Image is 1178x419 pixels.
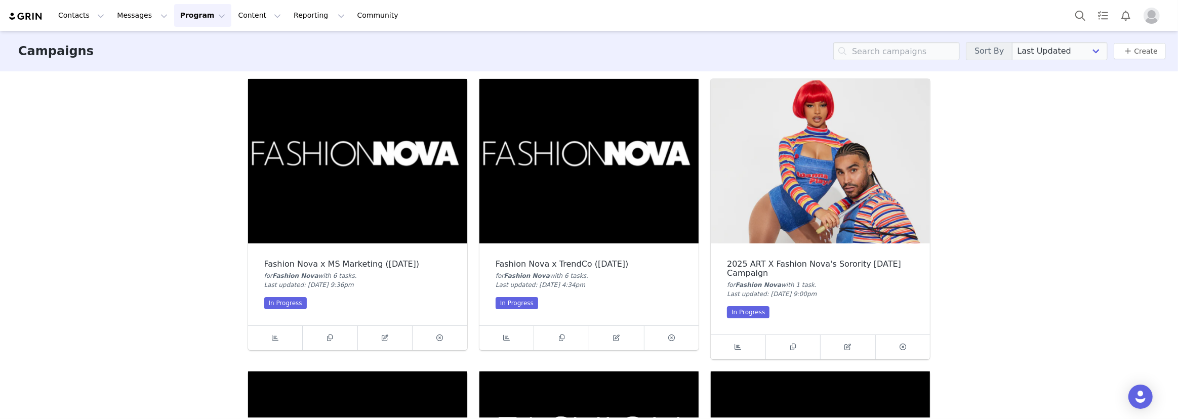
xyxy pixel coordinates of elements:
div: Last updated: [DATE] 9:00pm [727,289,914,299]
button: Notifications [1115,4,1137,27]
img: Fashion Nova x TrendCo (October 2025) [479,79,699,243]
button: Profile [1138,8,1170,24]
div: Last updated: [DATE] 9:36pm [264,280,451,289]
button: Content [232,4,287,27]
a: Create [1122,45,1158,57]
div: for with 1 task . [727,280,914,289]
span: Fashion Nova [504,272,550,279]
span: s [352,272,355,279]
button: Messages [111,4,173,27]
img: grin logo [8,12,44,21]
input: Search campaigns [833,42,960,60]
button: Create [1114,43,1166,59]
div: In Progress [496,297,538,309]
img: placeholder-profile.jpg [1144,8,1160,24]
a: Tasks [1092,4,1114,27]
div: Fashion Nova x TrendCo ([DATE]) [496,260,682,269]
div: Last updated: [DATE] 4:34pm [496,280,682,289]
span: Fashion Nova [736,281,782,288]
button: Reporting [288,4,350,27]
a: Community [351,4,409,27]
div: Fashion Nova x MS Marketing ([DATE]) [264,260,451,269]
button: Search [1069,4,1091,27]
img: 2025 ART X Fashion Nova's Sorority Halloween Campaign [711,79,930,243]
button: Program [174,4,232,27]
img: Fashion Nova x MS Marketing (October 2025) [248,79,467,243]
div: Open Intercom Messenger [1128,385,1153,409]
span: s [583,272,586,279]
button: Contacts [52,4,110,27]
div: for with 6 task . [264,271,451,280]
div: for with 6 task . [496,271,682,280]
div: In Progress [727,306,769,318]
h3: Campaigns [18,42,94,60]
div: 2025 ART X Fashion Nova's Sorority [DATE] Campaign [727,260,914,278]
div: In Progress [264,297,307,309]
span: Fashion Nova [272,272,318,279]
